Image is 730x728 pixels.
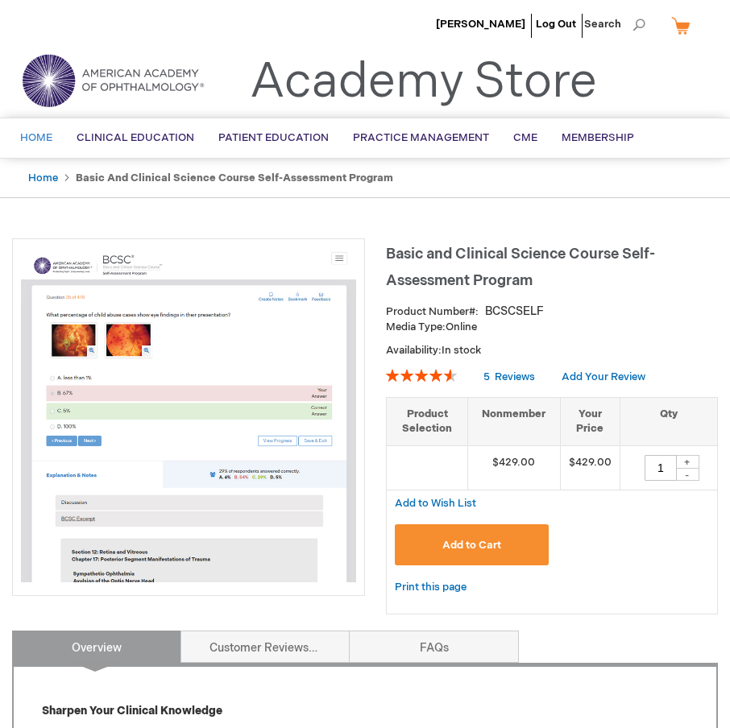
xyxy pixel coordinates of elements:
strong: Sharpen Your Clinical Knowledge [42,704,222,718]
span: Home [20,131,52,144]
span: Reviews [495,370,535,383]
a: FAQs [349,631,518,663]
span: Add to Cart [442,539,501,552]
span: Add to Wish List [395,497,476,510]
a: Home [28,172,58,184]
span: Search [584,8,645,40]
a: Add to Wish List [395,496,476,510]
a: Print this page [395,577,467,598]
strong: Basic and Clinical Science Course Self-Assessment Program [76,172,393,184]
p: Online [386,320,718,335]
div: - [675,468,699,481]
span: Basic and Clinical Science Course Self-Assessment Program [386,246,655,289]
a: Log Out [536,18,576,31]
strong: Product Number [386,305,479,318]
td: $429.00 [560,445,620,490]
a: [PERSON_NAME] [436,18,525,31]
img: Basic and Clinical Science Course Self-Assessment Program [21,247,356,582]
div: 92% [386,369,457,382]
div: + [675,455,699,469]
p: Availability: [386,343,718,358]
th: Your Price [560,397,620,445]
span: In stock [442,344,481,357]
a: 5 Reviews [483,370,537,383]
td: $429.00 [467,445,560,490]
a: Add Your Review [562,370,645,383]
div: BCSCSELF [485,304,544,320]
button: Add to Cart [395,524,549,565]
span: CME [513,131,537,144]
strong: Media Type: [386,321,446,333]
th: Product Selection [387,397,467,445]
a: Customer Reviews5 [180,631,350,663]
span: 5 [483,370,490,383]
a: Academy Store [250,53,597,111]
th: Nonmember [467,397,560,445]
a: Overview [12,631,181,663]
th: Qty [620,397,717,445]
span: Membership [562,131,634,144]
input: Qty [645,455,677,481]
